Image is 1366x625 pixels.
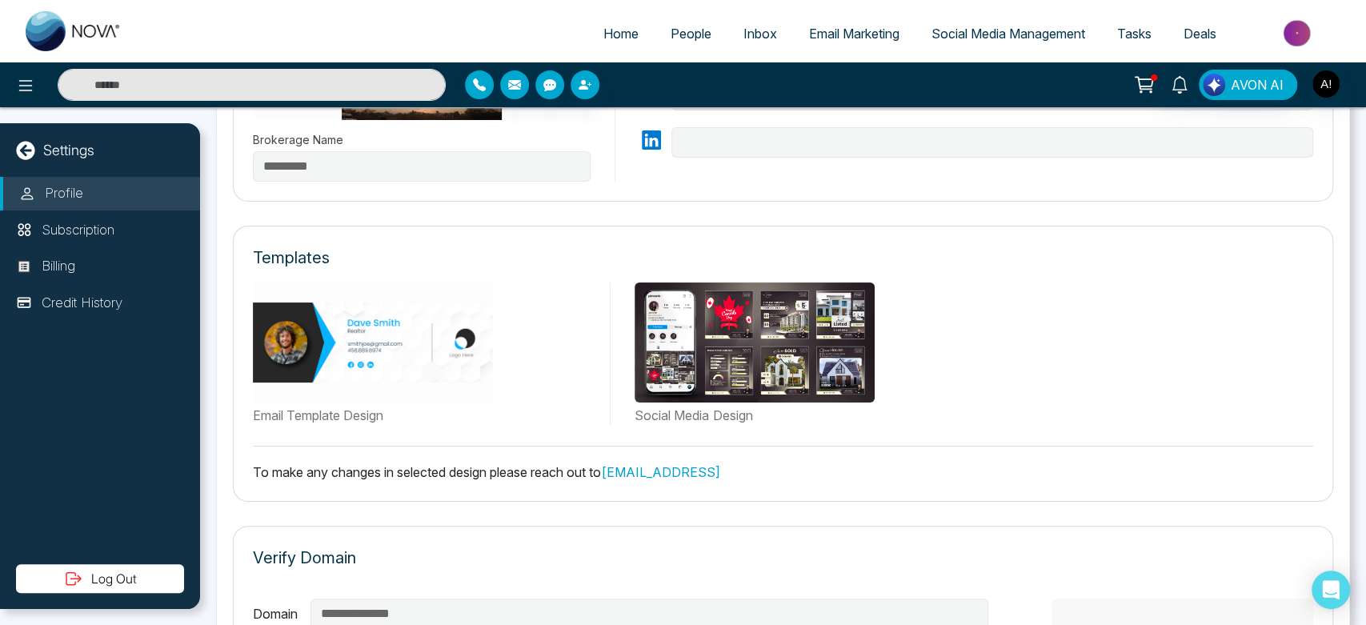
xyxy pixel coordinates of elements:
a: Deals [1168,18,1232,49]
a: Tasks [1101,18,1168,49]
a: Email Marketing [793,18,915,49]
span: People [671,26,711,42]
p: Settings [43,139,94,161]
p: Templates [253,246,330,270]
p: Verify Domain [253,546,356,570]
img: Not found [253,282,493,403]
button: AVON AI [1199,70,1297,100]
span: Social Media Management [931,26,1085,42]
span: AVON AI [1231,75,1284,94]
img: User Avatar [1312,70,1340,98]
img: Lead Flow [1203,74,1225,96]
label: Email Template Design [253,406,599,425]
p: Credit History [42,293,122,314]
img: Not found [635,282,875,403]
a: Home [587,18,655,49]
p: Billing [42,256,75,277]
span: Tasks [1117,26,1152,42]
a: Social Media Management [915,18,1101,49]
a: People [655,18,727,49]
span: Deals [1184,26,1216,42]
p: Subscription [42,220,114,241]
button: Log Out [16,564,184,593]
span: Email Marketing [809,26,899,42]
a: [EMAIL_ADDRESS] [601,464,720,480]
div: Open Intercom Messenger [1312,571,1350,609]
span: Inbox [743,26,777,42]
label: Social Media Design [635,406,1313,425]
label: Domain [253,604,298,623]
span: Home [603,26,639,42]
p: Profile [45,183,83,204]
label: Brokerage Name [253,131,591,148]
img: Nova CRM Logo [26,11,122,51]
a: Inbox [727,18,793,49]
p: To make any changes in selected design please reach out to [253,463,1313,482]
img: Market-place.gif [1240,15,1356,51]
